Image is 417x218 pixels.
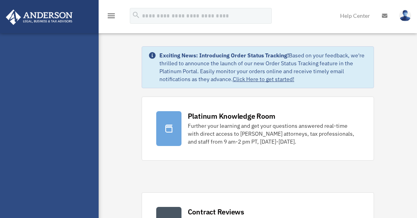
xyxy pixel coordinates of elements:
a: Platinum Knowledge Room Further your learning and get your questions answered real-time with dire... [142,97,374,161]
img: Anderson Advisors Platinum Portal [4,9,75,25]
strong: Exciting News: Introducing Order Status Tracking! [159,52,289,59]
i: search [132,11,140,19]
a: menu [107,14,116,21]
div: Platinum Knowledge Room [188,111,275,121]
div: Based on your feedback, we're thrilled to announce the launch of our new Order Status Tracking fe... [159,51,368,83]
a: Click Here to get started! [233,76,294,83]
i: menu [107,11,116,21]
img: User Pic [399,10,411,21]
div: Further your learning and get your questions answered real-time with direct access to [PERSON_NAM... [188,122,360,146]
div: Contract Reviews [188,207,244,217]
